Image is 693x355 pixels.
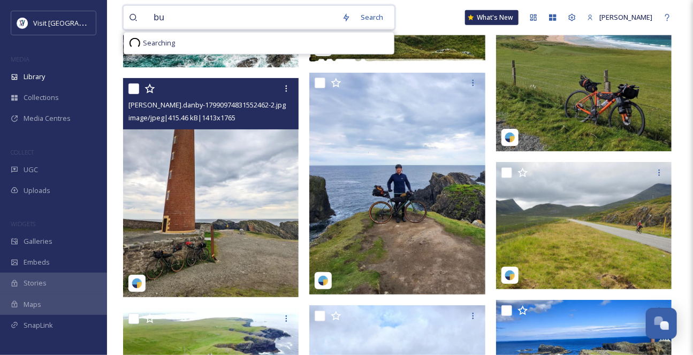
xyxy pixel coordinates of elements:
img: ray_allwood_iml-17917753901460852-0.jpg [496,162,674,289]
span: Stories [24,278,47,288]
img: snapsea-logo.png [505,132,515,143]
img: alan.danby-17990974831552462-2.jpg [123,78,299,297]
button: Open Chat [646,308,677,339]
span: [PERSON_NAME].danby-17990974831552462-2.jpg [128,100,286,110]
img: alan.danby-17990974831552462-1.jpg [309,73,488,295]
span: Galleries [24,236,52,246]
span: Media Centres [24,113,71,124]
span: image/jpeg | 415.46 kB | 1413 x 1765 [128,113,235,122]
span: Uploads [24,186,50,196]
img: snapsea-logo.png [132,278,142,289]
span: Embeds [24,257,50,267]
input: Search your library [148,6,337,29]
span: Library [24,72,45,82]
span: SnapLink [24,320,53,330]
span: COLLECT [11,148,34,156]
span: [PERSON_NAME] [599,12,652,22]
img: Untitled%20design%20%2897%29.png [17,18,28,28]
div: Search [356,7,389,28]
span: WIDGETS [11,220,35,228]
span: Searching [143,38,175,48]
span: UGC [24,165,38,175]
img: snapsea-logo.png [318,275,329,286]
a: What's New [465,10,519,25]
a: [PERSON_NAME] [582,7,658,28]
img: snapsea-logo.png [505,270,515,281]
span: Visit [GEOGRAPHIC_DATA] [33,18,116,28]
span: Maps [24,299,41,310]
span: Collections [24,92,59,103]
span: MEDIA [11,55,29,63]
